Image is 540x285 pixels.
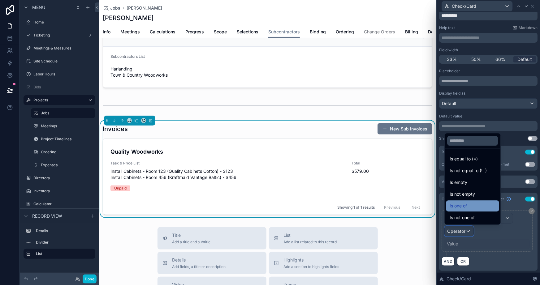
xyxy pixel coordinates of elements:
[428,26,451,39] a: Documents
[450,167,487,174] span: Is not equal to (!=)
[237,26,258,39] a: Selections
[41,163,94,168] label: Expenses
[33,85,94,90] label: Bids
[158,227,266,249] button: TitleAdd a title and subtitle
[450,202,467,210] span: Is one of
[352,161,425,166] span: Total
[150,26,175,39] a: Calculations
[310,26,326,39] a: Bidding
[284,240,337,245] span: Add a list related to this record
[24,17,95,27] a: Home
[24,199,95,209] a: Calculator
[41,124,94,129] label: Meetings
[336,26,354,39] a: Ordering
[33,33,85,38] label: Ticketing
[110,168,344,181] span: Install Cabinets - Room 123 (Quality Cabinets Cotton) - $123 Install Cabinets - Room 456 (Kraftma...
[405,29,418,35] span: Billing
[110,5,120,11] span: Jobs
[33,20,94,25] label: Home
[24,56,95,66] a: Site Schedule
[268,29,300,35] span: Subcontractors
[31,147,95,157] a: Ordering
[41,137,94,142] label: Project Timelines
[33,46,94,51] label: Meetings & Measures
[31,108,95,118] a: Jobs
[103,125,128,133] h1: Invoices
[150,29,175,35] span: Calculations
[24,43,95,53] a: Meetings & Measures
[31,134,95,144] a: Project Timelines
[284,257,339,263] span: Highlights
[36,251,90,256] label: List
[103,14,153,22] h1: [PERSON_NAME]
[364,26,395,39] a: Change Orders
[237,29,258,35] span: Selections
[24,95,95,105] a: Projects
[20,223,99,265] div: scrollable content
[214,26,227,39] a: Scope
[172,264,226,269] span: Add fields, a title or description
[428,29,451,35] span: Documents
[378,123,432,134] button: New Sub Invoices
[33,202,94,206] label: Calculator
[158,252,266,274] button: DetailsAdd fields, a title or description
[172,240,211,245] span: Add a title and subtitle
[310,29,326,35] span: Bidding
[24,186,95,196] a: Inventory
[364,29,395,35] span: Change Orders
[336,29,354,35] span: Ordering
[284,264,339,269] span: Add a section to highlights fields
[24,69,95,79] a: Labor Hours
[24,30,95,40] a: Ticketing
[103,26,110,39] a: Info
[269,227,378,249] button: ListAdd a list related to this record
[172,232,211,238] span: Title
[450,190,475,198] span: Is not empty
[352,168,425,174] span: $579.00
[36,228,93,233] label: Details
[120,26,140,39] a: Meetings
[172,257,226,263] span: Details
[268,26,300,38] a: Subcontractors
[41,150,94,155] label: Ordering
[83,274,97,283] button: Done
[33,72,94,77] label: Labor Hours
[103,29,110,35] span: Info
[110,147,425,156] h4: Quality Woodworks
[127,5,162,11] a: [PERSON_NAME]
[33,59,94,64] label: Site Schedule
[24,82,95,92] a: Bids
[110,161,344,166] span: Task & Price List
[31,121,95,131] a: Meetings
[33,189,94,194] label: Inventory
[33,176,94,181] label: Directory
[103,5,120,11] a: Jobs
[24,173,95,183] a: Directory
[114,185,127,191] div: Unpaid
[450,214,475,221] span: Is not one of
[33,98,83,103] label: Projects
[450,155,478,163] span: Is equal to (=)
[269,252,378,274] button: HighlightsAdd a section to highlights fields
[450,179,467,186] span: Is empty
[32,213,62,219] span: Record view
[36,240,93,245] label: Divider
[405,26,418,39] a: Billing
[214,29,227,35] span: Scope
[185,29,204,35] span: Progress
[31,160,95,170] a: Expenses
[185,26,204,39] a: Progress
[284,232,337,238] span: List
[120,29,140,35] span: Meetings
[32,4,45,11] span: Menu
[41,111,92,116] label: Jobs
[337,205,375,210] span: Showing 1 of 1 results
